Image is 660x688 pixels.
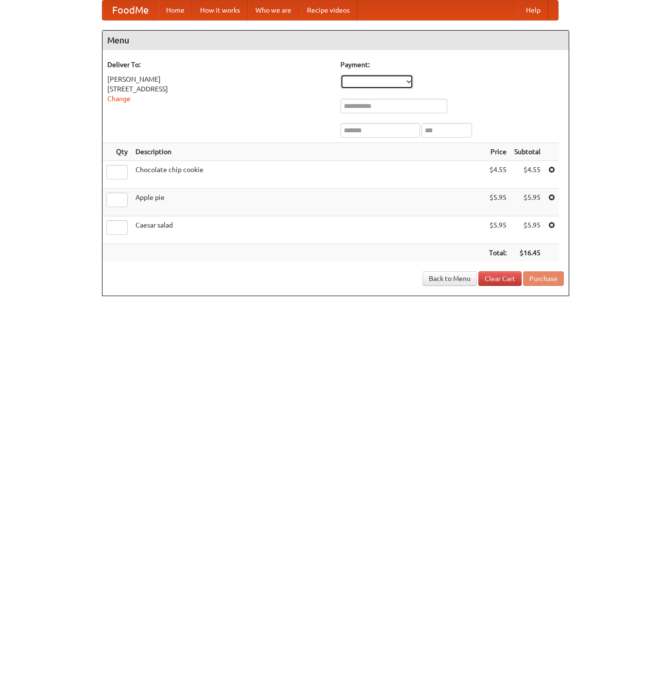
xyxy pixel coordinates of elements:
th: Description [132,143,485,161]
td: $4.55 [485,161,510,189]
th: Total: [485,244,510,262]
td: Chocolate chip cookie [132,161,485,189]
a: Change [107,95,131,103]
h5: Payment: [340,60,564,70]
a: Who we are [248,0,299,20]
div: [STREET_ADDRESS] [107,84,331,94]
td: $5.95 [485,216,510,244]
a: Recipe videos [299,0,357,20]
td: $5.95 [510,216,544,244]
a: Back to Menu [423,271,477,286]
td: Caesar salad [132,216,485,244]
td: $4.55 [510,161,544,189]
th: Price [485,143,510,161]
button: Purchase [523,271,564,286]
td: $5.95 [510,189,544,216]
a: Help [518,0,548,20]
th: Subtotal [510,143,544,161]
div: [PERSON_NAME] [107,74,331,84]
td: Apple pie [132,189,485,216]
a: Home [158,0,192,20]
h4: Menu [102,31,569,50]
h5: Deliver To: [107,60,331,70]
th: Qty [102,143,132,161]
th: $16.45 [510,244,544,262]
a: How it works [192,0,248,20]
td: $5.95 [485,189,510,216]
a: FoodMe [102,0,158,20]
a: Clear Cart [478,271,522,286]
